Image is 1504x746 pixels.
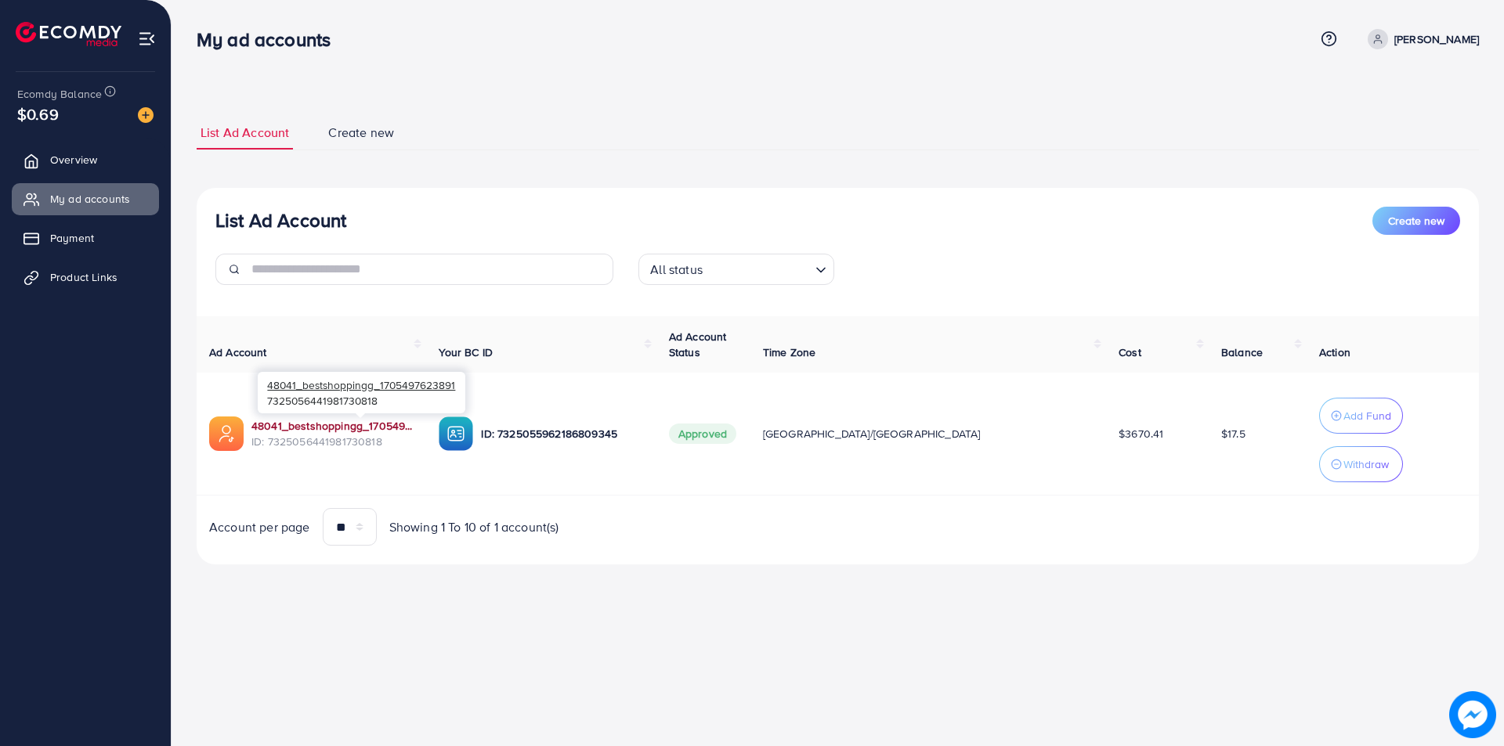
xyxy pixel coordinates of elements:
span: [GEOGRAPHIC_DATA]/[GEOGRAPHIC_DATA] [763,426,981,441]
span: All status [647,258,706,281]
img: ic-ads-acc.e4c84228.svg [209,416,244,451]
button: Add Fund [1319,398,1403,434]
span: Time Zone [763,344,815,360]
span: Ecomdy Balance [17,86,102,102]
span: Overview [50,152,97,168]
span: Product Links [50,269,117,285]
img: menu [138,30,156,48]
a: Overview [12,144,159,175]
a: Payment [12,222,159,254]
a: 48041_bestshoppingg_1705497623891 [251,418,414,434]
a: My ad accounts [12,183,159,214]
div: Search for option [638,254,834,285]
input: Search for option [707,255,809,281]
p: Withdraw [1343,455,1389,474]
span: $3670.41 [1119,426,1163,441]
h3: List Ad Account [215,209,346,232]
span: $17.5 [1221,426,1245,441]
span: $0.69 [17,103,59,125]
span: Balance [1221,344,1263,360]
span: ID: 7325056441981730818 [251,434,414,449]
img: image [1450,692,1496,738]
span: Showing 1 To 10 of 1 account(s) [389,518,559,536]
span: Approved [669,423,736,444]
span: Your BC ID [439,344,493,360]
img: ic-ba-acc.ded83a64.svg [439,416,473,451]
a: Product Links [12,261,159,293]
div: 7325056441981730818 [258,372,465,413]
span: Cost [1119,344,1141,360]
span: Account per page [209,518,310,536]
span: List Ad Account [201,124,289,142]
img: image [138,107,154,123]
span: Action [1319,344,1350,360]
span: Create new [1388,213,1444,229]
img: logo [16,22,121,46]
span: 48041_bestshoppingg_1705497623891 [267,377,455,392]
button: Withdraw [1319,446,1403,482]
p: ID: 7325055962186809345 [481,424,643,443]
span: My ad accounts [50,191,130,207]
p: [PERSON_NAME] [1394,30,1479,49]
h3: My ad accounts [197,28,343,51]
span: Create new [328,124,394,142]
span: Ad Account [209,344,267,360]
a: [PERSON_NAME] [1361,29,1479,49]
button: Create new [1372,207,1460,235]
p: Add Fund [1343,406,1391,425]
span: Payment [50,230,94,246]
span: Ad Account Status [669,329,727,360]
